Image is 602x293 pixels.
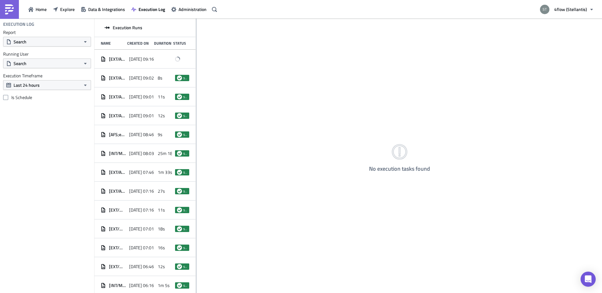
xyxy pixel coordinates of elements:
span: 8s [158,75,162,81]
span: [EXT/AFS/j.muzik] Load List Daily 7:15 - Operational GEFCO FR [109,169,126,175]
span: success [183,283,187,288]
span: 4flow (Stellantis) [554,6,587,13]
span: [DATE] 07:01 [129,245,154,251]
label: Running User [3,51,91,57]
span: [DATE] 06:46 [129,264,154,269]
span: Data & Integrations [88,6,125,13]
h4: Execution Log [3,21,34,27]
button: Data & Integrations [78,4,128,14]
span: success [177,264,182,269]
span: success [183,245,187,250]
span: success [183,94,187,99]
span: success [177,94,182,99]
div: Created On [127,41,150,46]
label: Execution Timeframe [3,73,91,79]
span: Search [14,60,26,67]
span: 25m 18s [158,151,175,156]
span: [DATE] 09:02 [129,75,154,81]
button: 4flow (Stellantis) [536,3,597,16]
span: success [183,151,187,156]
span: success [177,132,182,137]
span: 27s [158,188,165,194]
span: Last 24 hours [14,82,40,88]
span: success [183,189,187,194]
span: [DATE] 06:16 [129,283,154,288]
span: [DATE] 07:46 [129,169,154,175]
div: Name [101,41,124,46]
span: [INT/MAN/Daily/ExecutionVigo] - Load report 06h [109,283,126,288]
span: 11s [158,94,165,100]
span: success [177,283,182,288]
span: success [177,189,182,194]
span: success [177,151,182,156]
span: Search [14,38,26,45]
button: Last 24 hours [3,80,91,90]
span: [EXT/MAN/Daily/STLA Vigo] - Loads FV3 [109,207,126,213]
span: success [177,245,182,250]
span: [EXT/AFS/[PERSON_NAME]] Stock report (HUB-VOI-FR23) [109,94,126,100]
span: success [177,113,182,118]
span: 9s [158,132,162,137]
span: [EXT/AFS/[PERSON_NAME]] Stock report (HUB-LES-FR13) [109,113,126,119]
button: Home [25,4,50,14]
span: [EXT/MAN/m.smil] Premium Gliwice report (daily) [109,226,126,232]
span: [DATE] 07:16 [129,207,154,213]
span: 1m 33s [158,169,172,175]
span: success [177,75,182,80]
span: success [183,207,187,213]
span: Explore [60,6,75,13]
button: Search [3,58,91,68]
span: [EXT/AFS/j.muzik] Load List Daily 9:15 - Escalation 1 [109,56,126,62]
span: [EXT/AFS/[PERSON_NAME]] Stock report ([GEOGRAPHIC_DATA] hubs) [109,75,126,81]
span: success [183,132,187,137]
button: Execution Log [128,4,168,14]
span: success [177,170,182,175]
span: success [177,207,182,213]
span: [DATE] 09:16 [129,56,154,62]
label: Report [3,30,91,35]
span: [EXT/MAN/Daily/Kragujevac] - Not collected loads 07h [109,245,126,251]
span: [DATE] 07:01 [129,226,154,232]
span: [EXT/AFS/j.muzik] Load List Daily 7:15 - Operational [109,188,126,194]
span: success [177,226,182,231]
span: [INT/MAN/m.smil] Suspicious singletrips [109,151,126,156]
span: success [183,75,187,80]
span: Administration [179,6,207,13]
div: Status [173,41,186,46]
h4: No execution tasks found [369,166,430,172]
span: success [183,170,187,175]
button: Administration [168,4,210,14]
span: [AFS;ext;[PERSON_NAME]] - Stellantis AFS Carrier Compliance Data DHL [109,132,126,137]
span: 11s [158,207,165,213]
span: [DATE] 08:03 [129,151,154,156]
span: [DATE] 07:16 [129,188,154,194]
span: 12s [158,113,165,119]
span: [DATE] 09:01 [129,94,154,100]
img: Avatar [539,4,550,15]
span: Execution Log [139,6,165,13]
span: 12s [158,264,165,269]
div: Open Intercom Messenger [581,272,596,287]
span: success [183,113,187,118]
span: [EXT/MAN/Daily/STLA Vigo] - Released TOs (FOP checker) [109,264,126,269]
span: success [183,264,187,269]
span: [DATE] 09:01 [129,113,154,119]
button: Explore [50,4,78,14]
span: 16s [158,245,165,251]
div: Duration [154,41,170,46]
label: Is Schedule [3,95,91,100]
button: Search [3,37,91,47]
span: Execution Runs [113,25,142,30]
span: success [183,226,187,231]
span: 18s [158,226,165,232]
span: Home [36,6,47,13]
span: 1m 5s [158,283,170,288]
img: PushMetrics [4,4,14,14]
span: [DATE] 08:46 [129,132,154,137]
